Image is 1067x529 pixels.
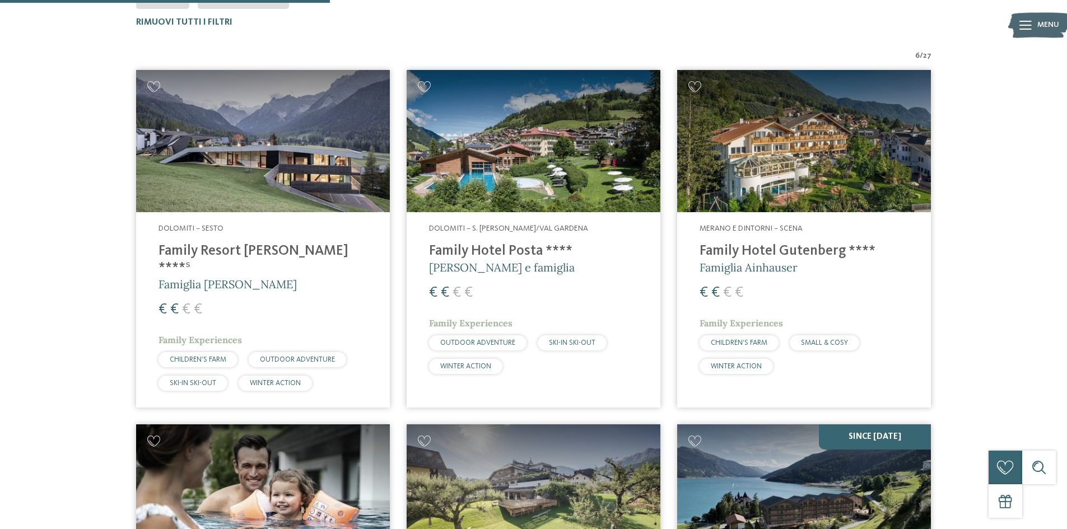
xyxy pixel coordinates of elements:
[801,339,848,347] span: SMALL & COSY
[159,334,242,345] span: Family Experiences
[182,302,190,317] span: €
[429,224,588,232] span: Dolomiti – S. [PERSON_NAME]/Val Gardena
[170,380,216,387] span: SKI-IN SKI-OUT
[159,224,223,232] span: Dolomiti – Sesto
[723,285,731,300] span: €
[250,380,301,387] span: WINTER ACTION
[136,18,232,27] span: Rimuovi tutti i filtri
[700,317,783,329] span: Family Experiences
[159,277,297,291] span: Famiglia [PERSON_NAME]
[429,317,512,329] span: Family Experiences
[136,70,390,408] a: Cercate un hotel per famiglie? Qui troverete solo i migliori! Dolomiti – Sesto Family Resort [PER...
[429,285,437,300] span: €
[170,302,179,317] span: €
[429,243,638,260] h4: Family Hotel Posta ****
[549,339,595,347] span: SKI-IN SKI-OUT
[711,285,720,300] span: €
[260,356,335,363] span: OUTDOOR ADVENTURE
[915,50,920,62] span: 6
[700,260,798,274] span: Famiglia Ainhauser
[441,285,449,300] span: €
[464,285,473,300] span: €
[923,50,931,62] span: 27
[677,70,931,213] img: Family Hotel Gutenberg ****
[407,70,660,213] img: Cercate un hotel per famiglie? Qui troverete solo i migliori!
[170,356,226,363] span: CHILDREN’S FARM
[700,285,708,300] span: €
[711,363,762,370] span: WINTER ACTION
[711,339,767,347] span: CHILDREN’S FARM
[136,70,390,213] img: Family Resort Rainer ****ˢ
[194,302,202,317] span: €
[920,50,923,62] span: /
[159,302,167,317] span: €
[440,363,491,370] span: WINTER ACTION
[700,243,908,260] h4: Family Hotel Gutenberg ****
[440,339,515,347] span: OUTDOOR ADVENTURE
[735,285,743,300] span: €
[159,243,367,277] h4: Family Resort [PERSON_NAME] ****ˢ
[700,224,803,232] span: Merano e dintorni – Scena
[429,260,575,274] span: [PERSON_NAME] e famiglia
[677,70,931,408] a: Cercate un hotel per famiglie? Qui troverete solo i migliori! Merano e dintorni – Scena Family Ho...
[407,70,660,408] a: Cercate un hotel per famiglie? Qui troverete solo i migliori! Dolomiti – S. [PERSON_NAME]/Val Gar...
[453,285,461,300] span: €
